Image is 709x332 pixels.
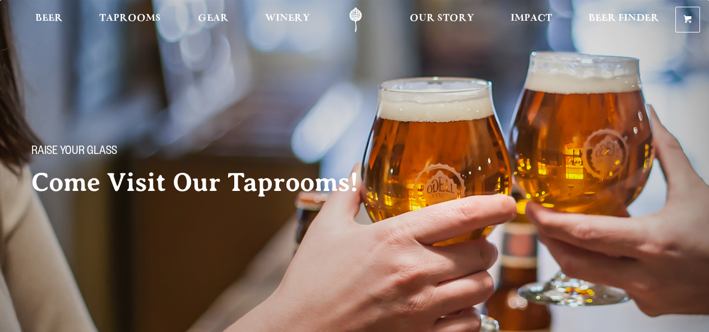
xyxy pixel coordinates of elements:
[31,169,381,197] h2: Come Visit Our Taprooms!
[198,14,229,23] span: Gear
[335,7,377,32] a: Odell Home
[265,14,310,23] span: Winery
[35,14,63,23] span: Beer
[581,7,666,32] a: Beer Finder
[511,14,552,23] span: Impact
[31,145,117,160] span: Raise your glass
[258,7,317,32] a: Winery
[410,14,474,23] span: Our Story
[99,14,161,23] span: Taprooms
[92,7,168,32] a: Taprooms
[588,14,659,23] span: Beer Finder
[28,7,70,32] a: Beer
[503,7,559,32] a: Impact
[402,7,481,32] a: Our Story
[191,7,236,32] a: Gear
